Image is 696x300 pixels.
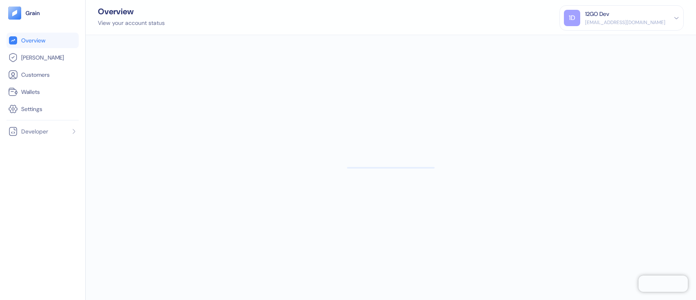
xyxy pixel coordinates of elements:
a: Overview [8,36,77,45]
span: Overview [21,36,45,44]
span: Wallets [21,88,40,96]
span: Customers [21,71,50,79]
iframe: Chatra live chat [639,276,688,292]
div: Overview [98,7,165,16]
div: [EMAIL_ADDRESS][DOMAIN_NAME] [585,19,665,26]
div: View your account status [98,19,165,27]
img: logo-tablet-V2.svg [8,7,21,20]
div: 12GO Dev [585,10,609,18]
span: [PERSON_NAME] [21,53,64,62]
div: 1D [564,10,580,26]
a: Customers [8,70,77,80]
span: Developer [21,127,48,136]
a: Settings [8,104,77,114]
a: [PERSON_NAME] [8,53,77,62]
img: logo [25,10,40,16]
a: Wallets [8,87,77,97]
span: Settings [21,105,42,113]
